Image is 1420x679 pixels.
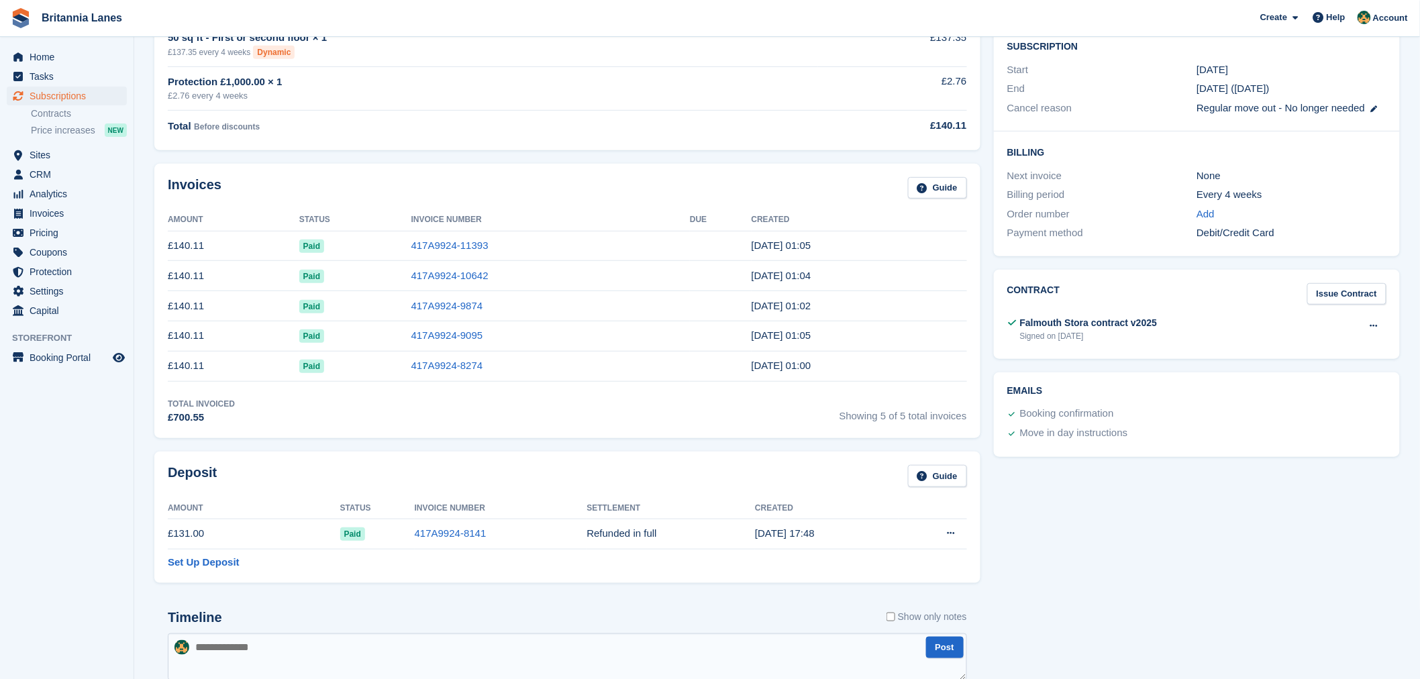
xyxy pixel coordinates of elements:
span: Before discounts [194,122,260,132]
span: Showing 5 of 5 total invoices [840,398,967,425]
a: Contracts [31,107,127,120]
a: menu [7,223,127,242]
h2: Emails [1007,386,1386,397]
h2: Invoices [168,177,221,199]
span: Invoices [30,204,110,223]
div: Billing period [1007,187,1197,203]
div: £140.11 [818,118,967,134]
time: 2025-05-18 00:00:00 UTC [1197,62,1228,78]
a: Britannia Lanes [36,7,128,29]
h2: Timeline [168,610,222,625]
a: menu [7,243,127,262]
span: Storefront [12,331,134,345]
span: Booking Portal [30,348,110,367]
th: Due [690,209,751,231]
td: £140.11 [168,321,299,351]
span: Coupons [30,243,110,262]
td: £137.35 [818,23,967,66]
a: Price increases NEW [31,123,127,138]
div: Order number [1007,207,1197,222]
span: Create [1260,11,1287,24]
span: Paid [299,329,324,343]
a: menu [7,282,127,301]
span: Help [1327,11,1346,24]
a: Guide [908,465,967,487]
td: £140.11 [168,231,299,261]
a: menu [7,67,127,86]
a: menu [7,301,127,320]
span: Paid [299,240,324,253]
div: Signed on [DATE] [1020,330,1158,342]
span: Sites [30,146,110,164]
div: None [1197,168,1386,184]
img: stora-icon-8386f47178a22dfd0bd8f6a31ec36ba5ce8667c1dd55bd0f319d3a0aa187defe.svg [11,8,31,28]
span: Paid [340,527,365,541]
div: Dynamic [253,46,295,59]
label: Show only notes [886,610,967,624]
td: Refunded in full [587,519,755,549]
th: Invoice Number [415,498,587,519]
a: 417A9924-8274 [411,360,483,371]
span: Tasks [30,67,110,86]
div: Start [1007,62,1197,78]
div: Every 4 weeks [1197,187,1386,203]
span: [DATE] ([DATE]) [1197,83,1270,94]
td: £2.76 [818,66,967,110]
img: Nathan Kellow [1358,11,1371,24]
th: Created [755,498,899,519]
span: Account [1373,11,1408,25]
img: Nathan Kellow [174,640,189,655]
time: 2025-08-10 00:04:14 UTC [752,270,811,281]
span: Settings [30,282,110,301]
h2: Subscription [1007,39,1386,52]
h2: Billing [1007,145,1386,158]
div: £2.76 every 4 weeks [168,89,818,103]
a: menu [7,48,127,66]
span: CRM [30,165,110,184]
th: Created [752,209,967,231]
th: Settlement [587,498,755,519]
th: Amount [168,498,340,519]
div: Debit/Credit Card [1197,225,1386,241]
a: menu [7,87,127,105]
span: Paid [299,270,324,283]
div: Protection £1,000.00 × 1 [168,74,818,90]
a: Issue Contract [1307,283,1386,305]
a: menu [7,204,127,223]
h2: Deposit [168,465,217,487]
time: 2025-09-07 00:05:08 UTC [752,240,811,251]
a: menu [7,262,127,281]
a: Add [1197,207,1215,222]
span: Home [30,48,110,66]
a: 417A9924-11393 [411,240,489,251]
div: Payment method [1007,225,1197,241]
a: 417A9924-9874 [411,300,483,311]
h2: Contract [1007,283,1060,305]
time: 2025-05-18 00:00:07 UTC [752,360,811,371]
span: Paid [299,360,324,373]
input: Show only notes [886,610,895,624]
div: Move in day instructions [1020,425,1128,441]
span: Pricing [30,223,110,242]
div: NEW [105,123,127,137]
td: £131.00 [168,519,340,549]
td: £140.11 [168,351,299,381]
th: Status [299,209,411,231]
span: Subscriptions [30,87,110,105]
div: Booking confirmation [1020,406,1114,422]
div: Cancel reason [1007,101,1197,116]
a: Set Up Deposit [168,555,240,570]
div: End [1007,81,1197,97]
span: Price increases [31,124,95,137]
span: Protection [30,262,110,281]
a: 417A9924-8141 [415,527,487,539]
a: menu [7,146,127,164]
span: Capital [30,301,110,320]
div: Falmouth Stora contract v2025 [1020,316,1158,330]
a: 417A9924-10642 [411,270,489,281]
time: 2025-07-13 00:02:31 UTC [752,300,811,311]
div: £700.55 [168,410,235,425]
time: 2025-05-11 16:48:17 UTC [755,527,815,539]
a: Guide [908,177,967,199]
th: Amount [168,209,299,231]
